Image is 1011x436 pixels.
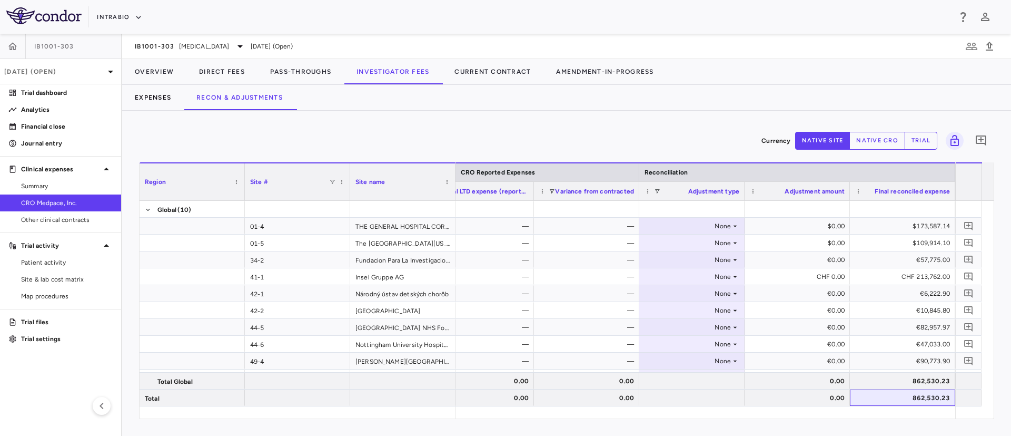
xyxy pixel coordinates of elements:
[21,88,113,98] p: Trial dashboard
[962,320,976,334] button: Add comment
[754,336,845,353] div: €0.00
[964,255,974,265] svg: Add comment
[438,373,529,390] div: 0.00
[859,218,950,235] div: $173,587.14
[859,251,950,268] div: €57,775.00
[754,268,845,285] div: CHF 0.00
[754,302,845,319] div: €0.00
[245,370,350,386] div: 49-6
[179,42,230,51] span: [MEDICAL_DATA]
[543,390,634,406] div: 0.00
[350,370,455,386] div: Universitatsklinikum Koln
[184,85,295,110] button: Recon & Adjustments
[962,303,976,317] button: Add comment
[438,285,529,302] div: —
[21,105,113,114] p: Analytics
[962,219,976,233] button: Add comment
[21,334,113,344] p: Trial settings
[21,198,113,208] span: CRO Medpace, Inc.
[21,122,113,131] p: Financial close
[645,169,688,176] span: Reconciliation
[859,336,950,353] div: €47,033.00
[962,371,976,385] button: Add comment
[754,319,845,336] div: €0.00
[962,269,976,284] button: Add comment
[122,59,186,84] button: Overview
[964,238,974,248] svg: Add comment
[543,251,634,268] div: —
[649,235,731,251] div: None
[543,268,634,285] div: —
[438,336,529,353] div: —
[649,251,731,268] div: None
[438,235,529,251] div: —
[21,164,100,174] p: Clinical expenses
[245,251,350,268] div: 34-2
[34,42,74,51] span: IB1001-303
[157,201,176,218] span: Global
[543,336,634,353] div: —
[555,188,634,195] span: Variance from contracted
[859,302,950,319] div: €10,845.80
[941,132,964,150] span: You do not have permission to lock or unlock grids
[251,42,293,51] span: [DATE] (Open)
[350,302,455,318] div: [GEOGRAPHIC_DATA]
[543,319,634,336] div: —
[350,336,455,352] div: Nottingham University Hospitals NHS Trust
[245,218,350,234] div: 01-4
[245,302,350,318] div: 42-2
[962,286,976,301] button: Add comment
[964,339,974,349] svg: Add comment
[344,59,442,84] button: Investigator Fees
[972,132,990,150] button: Add comment
[859,353,950,370] div: €90,773.90
[859,319,950,336] div: €82,957.97
[859,268,950,285] div: CHF 213,762.00
[21,139,113,148] p: Journal entry
[964,322,974,332] svg: Add comment
[962,253,976,267] button: Add comment
[688,188,739,195] span: Adjustment type
[6,7,82,24] img: logo-full-BYUhSk78.svg
[245,235,350,251] div: 01-5
[905,132,937,150] button: trial
[145,178,166,186] span: Region
[177,201,192,218] span: (10)
[355,178,385,186] span: Site name
[350,268,455,285] div: Insel Gruppe AG
[442,59,543,84] button: Current Contract
[350,285,455,302] div: Národný ústav detských chorôb
[859,235,950,251] div: $109,914.10
[649,319,731,336] div: None
[350,235,455,251] div: The [GEOGRAPHIC_DATA][US_STATE] at [GEOGRAPHIC_DATA]
[350,251,455,268] div: Fundacion Para La Investigacion Biomedica [GEOGRAPHIC_DATA]
[145,390,160,407] span: Total
[245,285,350,302] div: 42-1
[543,285,634,302] div: —
[438,251,529,268] div: —
[964,288,974,298] svg: Add comment
[859,390,950,406] div: 862,530.23
[21,215,113,225] span: Other clinical contracts
[21,241,100,250] p: Trial activity
[754,251,845,268] div: €0.00
[21,275,113,284] span: Site & lab cost matrix
[438,218,529,235] div: —
[122,85,184,110] button: Expenses
[649,302,731,319] div: None
[350,319,455,335] div: [GEOGRAPHIC_DATA] NHS Foundation Trust
[962,337,976,351] button: Add comment
[350,353,455,369] div: [PERSON_NAME][GEOGRAPHIC_DATA]
[543,373,634,390] div: 0.00
[859,285,950,302] div: €6,222.90
[754,218,845,235] div: $0.00
[21,317,113,327] p: Trial files
[250,178,268,186] span: Site #
[245,353,350,369] div: 49-4
[157,373,193,390] span: Total Global
[964,356,974,366] svg: Add comment
[543,235,634,251] div: —
[245,268,350,285] div: 41-1
[795,132,850,150] button: native site
[438,319,529,336] div: —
